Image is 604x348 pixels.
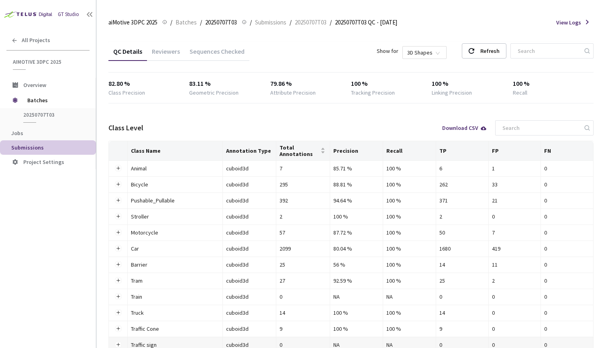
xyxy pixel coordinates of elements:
div: 2099 [280,244,326,253]
button: Expand row [115,293,121,300]
div: cuboid3d [226,196,273,205]
li: / [250,18,252,27]
li: / [170,18,172,27]
div: 6 [439,164,485,173]
div: Class Precision [108,89,145,97]
div: Reviewers [147,47,185,61]
span: 20250707T03 [295,18,326,27]
div: 371 [439,196,485,205]
span: 20250707T03 [23,111,83,118]
div: Stroller [131,212,219,221]
div: 100 % [333,324,380,333]
span: Submissions [11,144,44,151]
input: Search [498,121,583,135]
div: 7 [280,164,326,173]
th: TP [436,141,489,161]
div: 33 [492,180,538,189]
div: cuboid3d [226,228,273,237]
div: 100 % [386,164,432,173]
th: Recall [383,141,436,161]
div: 85.71 % [333,164,380,173]
span: aiMotive 3DPC 2025 [13,59,85,65]
a: Batches [174,18,198,26]
span: View Logs [556,18,581,26]
div: 100 % [386,228,432,237]
li: / [200,18,202,27]
div: 88.81 % [333,180,380,189]
th: FP [489,141,541,161]
div: 92.59 % [333,276,380,285]
div: 25 [439,276,485,285]
div: Refresh [480,44,500,58]
div: Tracking Precision [351,89,395,97]
div: 7 [492,228,538,237]
button: Expand row [115,229,121,236]
div: 14 [439,308,485,317]
th: Total Annotations [276,141,330,161]
div: QC Details [108,47,147,61]
div: 94.64 % [333,196,380,205]
span: Jobs [11,129,23,137]
button: Expand row [115,213,121,220]
div: 83.11 % [189,79,270,89]
div: cuboid3d [226,212,273,221]
div: 0 [280,292,326,301]
th: Precision [330,141,383,161]
div: 100 % [386,196,432,205]
th: Class Name [128,141,223,161]
div: 100 % [351,79,432,89]
div: 9 [439,324,485,333]
div: 100 % [333,308,380,317]
li: / [330,18,332,27]
div: 0 [492,292,538,301]
div: 100 % [386,276,432,285]
span: Batches [175,18,197,27]
input: Search [513,44,583,58]
div: 419 [492,244,538,253]
div: 0 [544,260,590,269]
div: 0 [544,324,590,333]
div: cuboid3d [226,164,273,173]
div: 79.86 % [270,79,351,89]
div: 11 [492,260,538,269]
div: NA [333,292,380,301]
span: aiMotive 3DPC 2025 [108,18,157,27]
div: Class Level [108,123,143,133]
button: Expand row [115,245,121,252]
button: Expand row [115,165,121,172]
div: 27 [280,276,326,285]
button: Expand row [115,310,121,316]
span: 20250707T03 [205,18,237,27]
div: 100 % [386,324,432,333]
div: 9 [280,324,326,333]
div: Traffic Cone [131,324,219,333]
div: GT Studio [58,11,79,18]
div: 0 [544,228,590,237]
div: 80.04 % [333,244,380,253]
div: Truck [131,308,219,317]
a: 20250707T03 [293,18,328,26]
div: 100 % [386,212,432,221]
div: 2 [280,212,326,221]
div: 25 [280,260,326,269]
div: 14 [439,260,485,269]
div: Recall [513,89,527,97]
div: 0 [544,180,590,189]
div: 0 [544,164,590,173]
div: Tram [131,276,219,285]
div: Animal [131,164,219,173]
div: 0 [544,292,590,301]
div: 100 % [386,180,432,189]
div: Linking Precision [432,89,472,97]
button: Expand row [115,342,121,348]
div: 87.72 % [333,228,380,237]
div: 100 % [513,79,594,89]
div: 392 [280,196,326,205]
div: Motorcycle [131,228,219,237]
div: 57 [280,228,326,237]
div: cuboid3d [226,260,273,269]
th: Annotation Type [223,141,276,161]
span: Project Settings [23,158,64,166]
div: 82.80 % [108,79,189,89]
button: Expand row [115,197,121,204]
